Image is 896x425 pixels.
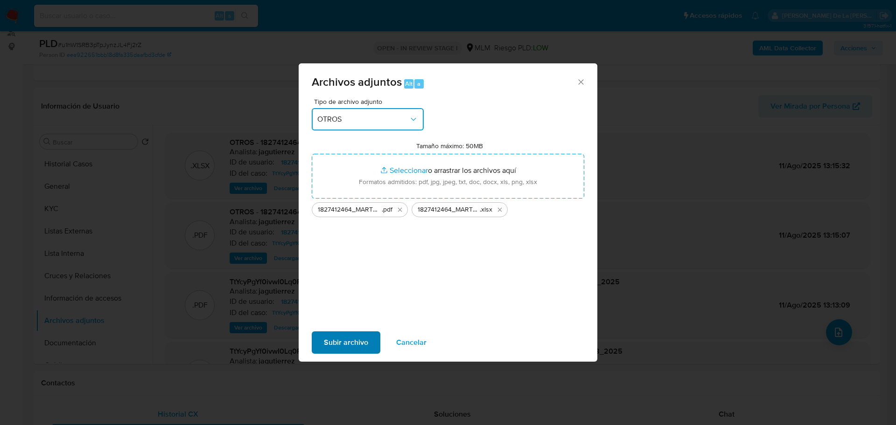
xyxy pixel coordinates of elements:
[314,98,426,105] span: Tipo de archivo adjunto
[405,79,413,88] span: Alt
[480,205,492,214] span: .xlsx
[384,331,439,354] button: Cancelar
[417,79,420,88] span: a
[396,332,427,353] span: Cancelar
[312,74,402,90] span: Archivos adjuntos
[312,199,584,217] ul: Archivos seleccionados
[317,115,409,124] span: OTROS
[494,204,505,215] button: Eliminar 1827412464_MARTHA PATRICIA SALOME BRISENO ORTIZ_AGO2025_AT.xlsx
[312,331,380,354] button: Subir archivo
[394,204,406,215] button: Eliminar 1827412464_MARTHA PATRICIA SALOME BRISENO ORTIZ_AGO2025.pdf
[382,205,392,214] span: .pdf
[312,108,424,130] button: OTROS
[416,142,483,150] label: Tamaño máximo: 50MB
[324,332,368,353] span: Subir archivo
[418,205,480,214] span: 1827412464_MARTHA [PERSON_NAME] ORTIZ_AGO2025_AT
[576,77,585,86] button: Cerrar
[318,205,382,214] span: 1827412464_MARTHA [PERSON_NAME] ORTIZ_AGO2025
